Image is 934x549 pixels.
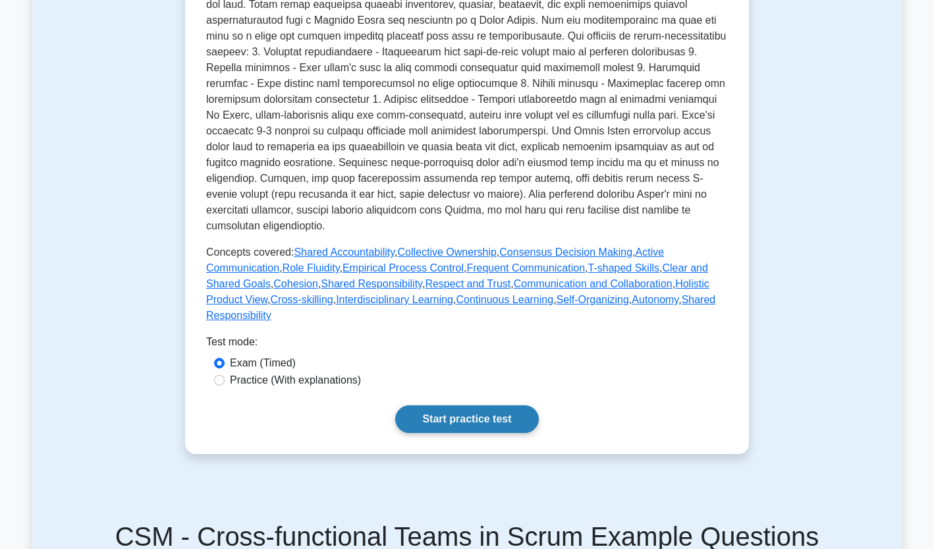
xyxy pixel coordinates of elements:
a: Frequent Communication [466,262,585,274]
a: Collective Ownership [398,246,497,258]
a: Role Fluidity [283,262,340,274]
a: Cohesion [273,278,318,289]
a: Autonomy [632,294,678,305]
a: Self-Organizing [557,294,629,305]
a: Communication and Collaboration [514,278,673,289]
label: Practice (With explanations) [230,372,361,388]
a: T-shaped Skills [588,262,660,274]
a: Consensus Decision Making [499,246,632,258]
a: Empirical Process Control [343,262,464,274]
div: Test mode: [206,334,728,355]
a: Shared Responsibility [321,278,422,289]
a: Shared Accountability [294,246,395,258]
a: Start practice test [395,405,538,433]
a: Continuous Learning [456,294,553,305]
a: Interdisciplinary Learning [336,294,453,305]
a: Cross-skilling [271,294,333,305]
label: Exam (Timed) [230,355,296,371]
p: Concepts covered: , , , , , , , , , , , , , , , , , , , [206,245,728,324]
a: Respect and Trust [425,278,510,289]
